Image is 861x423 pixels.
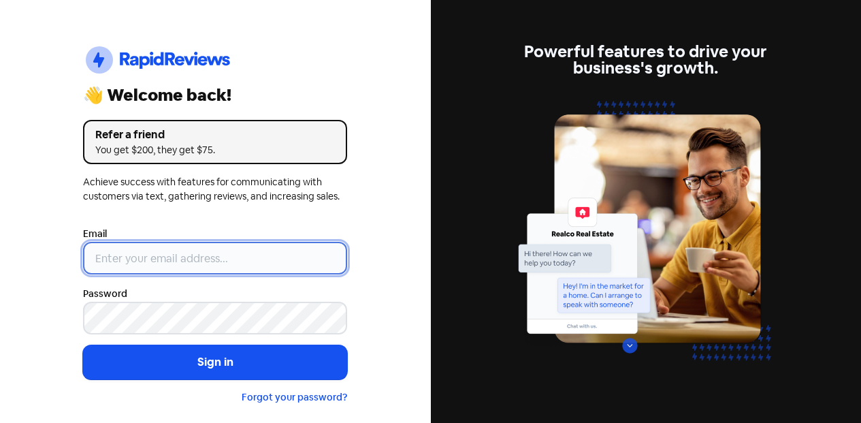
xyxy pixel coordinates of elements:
[83,175,347,204] div: Achieve success with features for communicating with customers via text, gathering reviews, and i...
[83,287,127,301] label: Password
[83,227,107,241] label: Email
[95,127,335,143] div: Refer a friend
[514,44,778,76] div: Powerful features to drive your business's growth.
[83,242,347,275] input: Enter your email address...
[83,87,347,104] div: 👋 Welcome back!
[83,345,347,379] button: Sign in
[95,143,335,157] div: You get $200, they get $75.
[242,391,347,403] a: Forgot your password?
[514,93,778,386] img: web-chat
